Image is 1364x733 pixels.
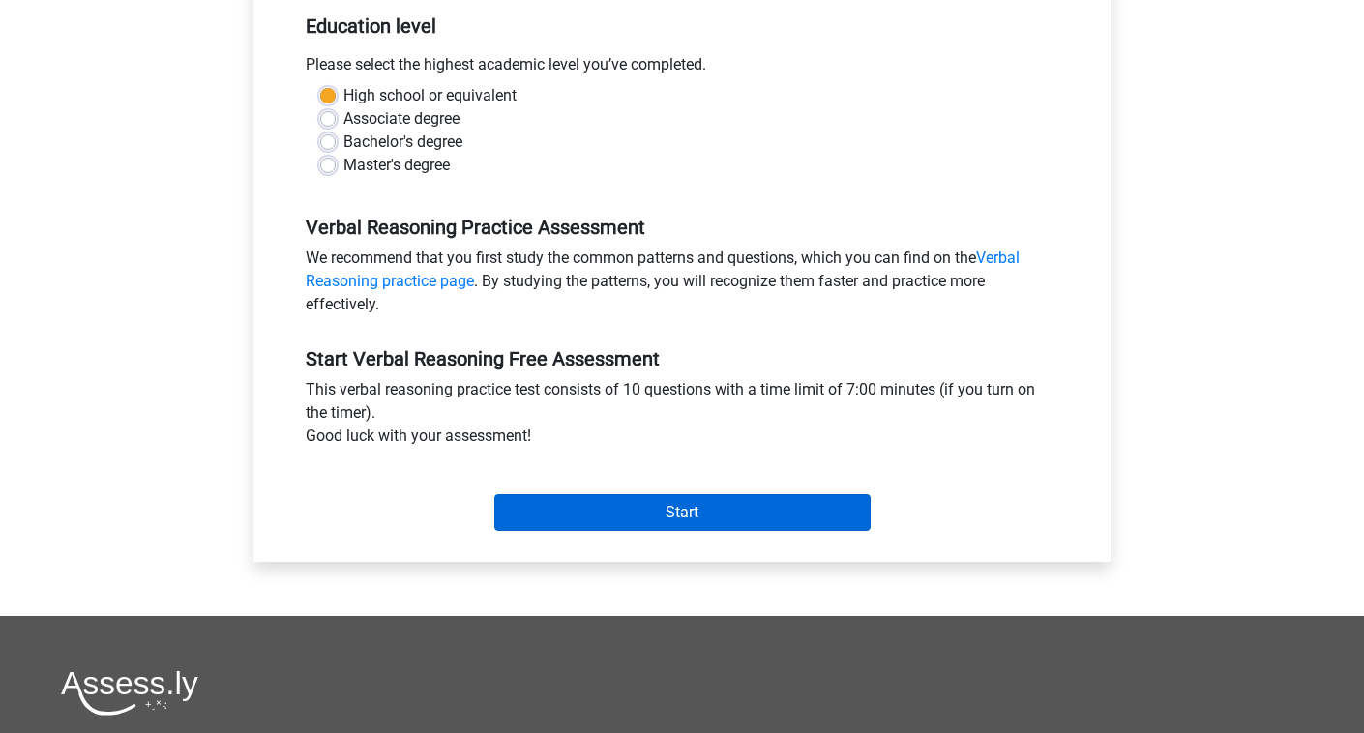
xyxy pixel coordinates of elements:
div: We recommend that you first study the common patterns and questions, which you can find on the . ... [291,247,1073,324]
label: Master's degree [343,154,450,177]
div: Please select the highest academic level you’ve completed. [291,53,1073,84]
input: Start [494,494,871,531]
label: High school or equivalent [343,84,517,107]
h5: Education level [306,7,1058,45]
img: Assessly logo [61,670,198,716]
div: This verbal reasoning practice test consists of 10 questions with a time limit of 7:00 minutes (i... [291,378,1073,455]
h5: Start Verbal Reasoning Free Assessment [306,347,1058,370]
label: Bachelor's degree [343,131,462,154]
h5: Verbal Reasoning Practice Assessment [306,216,1058,239]
label: Associate degree [343,107,460,131]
